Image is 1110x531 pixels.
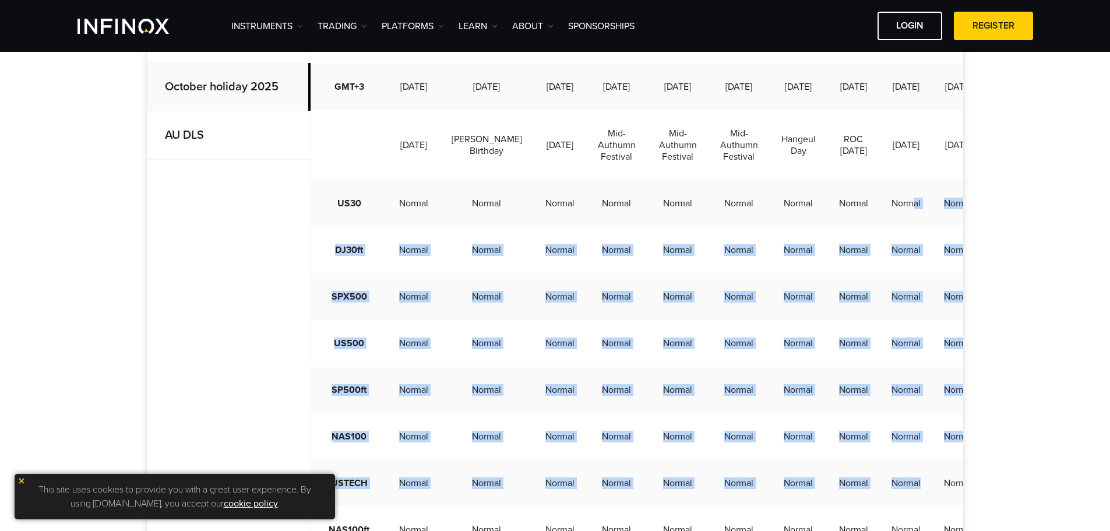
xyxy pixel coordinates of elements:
td: Normal [770,367,827,413]
td: Normal [709,227,770,273]
td: GMT+3 [311,64,387,110]
td: Normal [880,227,932,273]
td: Normal [770,320,827,367]
td: Normal [586,320,647,367]
td: Normal [770,273,827,320]
td: USTECH [311,460,387,507]
td: [DATE] [534,110,586,180]
td: [DATE] [880,110,932,180]
td: Normal [534,273,586,320]
a: TRADING [318,19,367,33]
td: Normal [586,180,647,227]
td: Normal [647,460,709,507]
td: Normal [647,367,709,413]
td: Normal [534,320,586,367]
td: SP500ft [311,367,387,413]
td: Normal [586,367,647,413]
td: Normal [387,273,440,320]
td: Hangeul Day [770,110,827,180]
td: [DATE] [827,64,880,110]
td: [DATE] [387,110,440,180]
a: REGISTER [954,12,1033,40]
td: Normal [880,413,932,460]
td: Normal [827,273,880,320]
img: yellow close icon [17,477,26,485]
td: Normal [932,413,985,460]
td: [DATE] [534,64,586,110]
td: Normal [387,180,440,227]
td: SPX500 [311,273,387,320]
td: Normal [647,320,709,367]
td: [PERSON_NAME] Birthday [440,110,534,180]
td: Normal [440,180,534,227]
strong: October holiday 2025 [165,80,279,94]
td: Normal [586,413,647,460]
td: Normal [440,460,534,507]
a: ABOUT [512,19,554,33]
td: Normal [880,273,932,320]
td: Normal [440,227,534,273]
td: Normal [586,227,647,273]
td: Normal [647,180,709,227]
td: Normal [932,320,985,367]
td: Normal [534,413,586,460]
td: ROC [DATE] [827,110,880,180]
strong: AU DLS [165,128,204,142]
td: Normal [647,227,709,273]
td: Normal [827,413,880,460]
p: This site uses cookies to provide you with a great user experience. By using [DOMAIN_NAME], you a... [20,480,329,514]
td: Normal [440,320,534,367]
td: Normal [534,227,586,273]
a: SPONSORSHIPS [568,19,635,33]
td: Mid-Authumn Festival [586,110,647,180]
td: Normal [770,227,827,273]
td: Normal [880,320,932,367]
td: Mid-Authumn Festival [647,110,709,180]
td: Normal [827,320,880,367]
td: Normal [709,367,770,413]
td: Normal [387,460,440,507]
td: Normal [387,413,440,460]
td: [DATE] [932,110,985,180]
td: US500 [311,320,387,367]
td: Normal [709,273,770,320]
td: Normal [586,460,647,507]
td: Normal [440,367,534,413]
td: Normal [387,320,440,367]
td: Normal [770,460,827,507]
td: Normal [647,413,709,460]
td: Normal [932,180,985,227]
td: [DATE] [770,64,827,110]
td: Normal [709,460,770,507]
a: Learn [459,19,498,33]
td: Normal [827,460,880,507]
td: Normal [880,367,932,413]
td: NAS100 [311,413,387,460]
a: cookie policy [224,498,278,509]
td: Normal [709,320,770,367]
td: Normal [647,273,709,320]
td: US30 [311,180,387,227]
td: Mid-Authumn Festival [709,110,770,180]
td: Normal [709,413,770,460]
td: [DATE] [586,64,647,110]
td: Normal [932,460,985,507]
td: Normal [440,273,534,320]
td: Normal [387,367,440,413]
td: [DATE] [387,64,440,110]
td: [DATE] [880,64,932,110]
td: Normal [534,367,586,413]
td: [DATE] [932,64,985,110]
td: Normal [880,460,932,507]
td: Normal [586,273,647,320]
td: Normal [827,367,880,413]
td: Normal [534,460,586,507]
td: Normal [534,180,586,227]
td: Normal [827,180,880,227]
a: Instruments [231,19,303,33]
a: PLATFORMS [382,19,444,33]
td: Normal [770,180,827,227]
td: [DATE] [440,64,534,110]
a: LOGIN [878,12,942,40]
td: Normal [709,180,770,227]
